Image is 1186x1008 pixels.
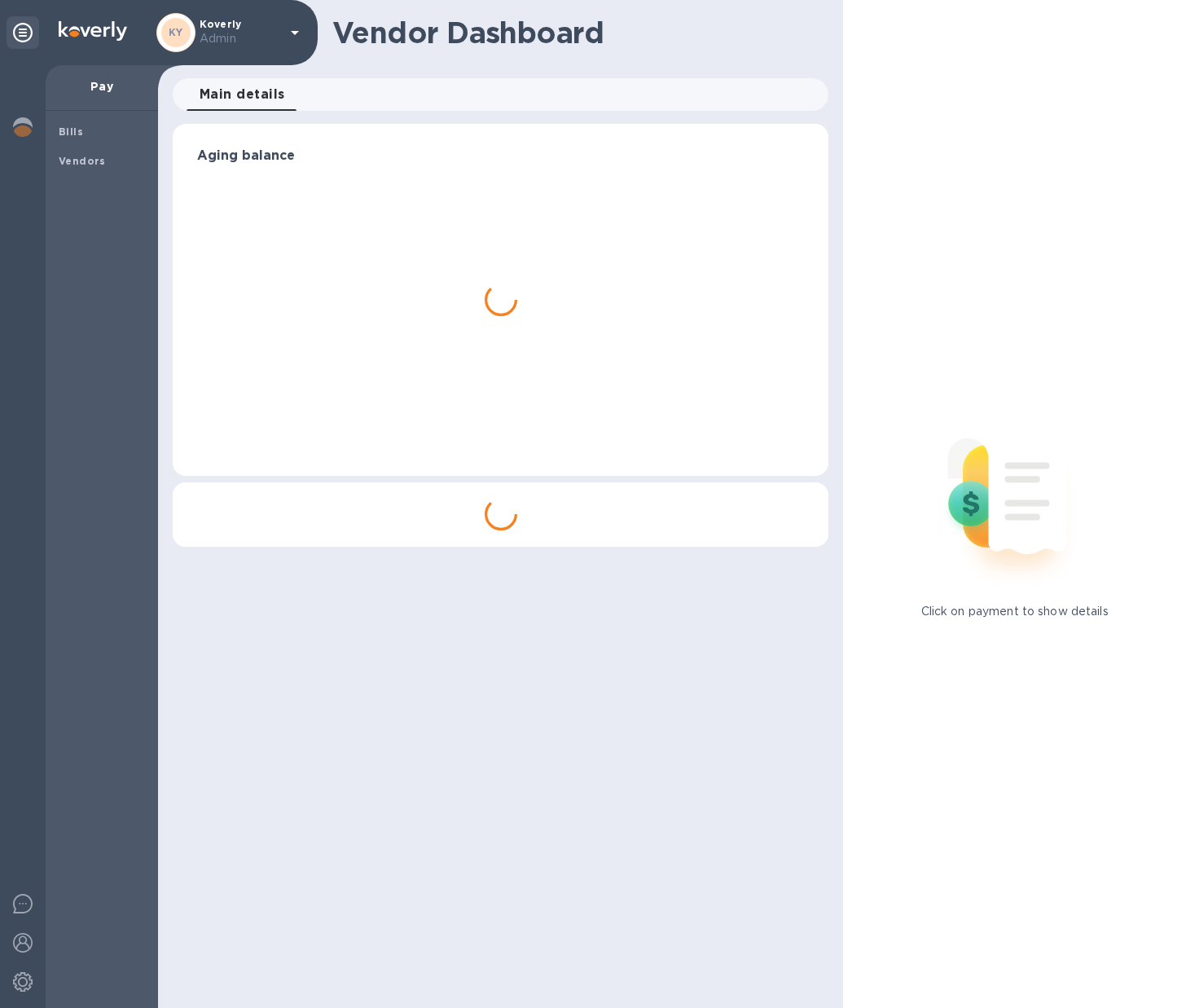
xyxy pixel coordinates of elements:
p: Admin [200,30,281,47]
h1: Vendor Dashboard [332,15,817,50]
img: Logo [59,21,127,41]
div: Unpin categories [7,16,39,49]
span: Main details [200,83,285,106]
b: Vendors [59,155,106,167]
p: Koverly [200,19,281,47]
p: Click on payment to show details [921,603,1109,620]
b: KY [169,26,183,38]
p: Pay [59,78,145,95]
h3: Aging balance [197,148,804,164]
b: Bills [59,125,83,138]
